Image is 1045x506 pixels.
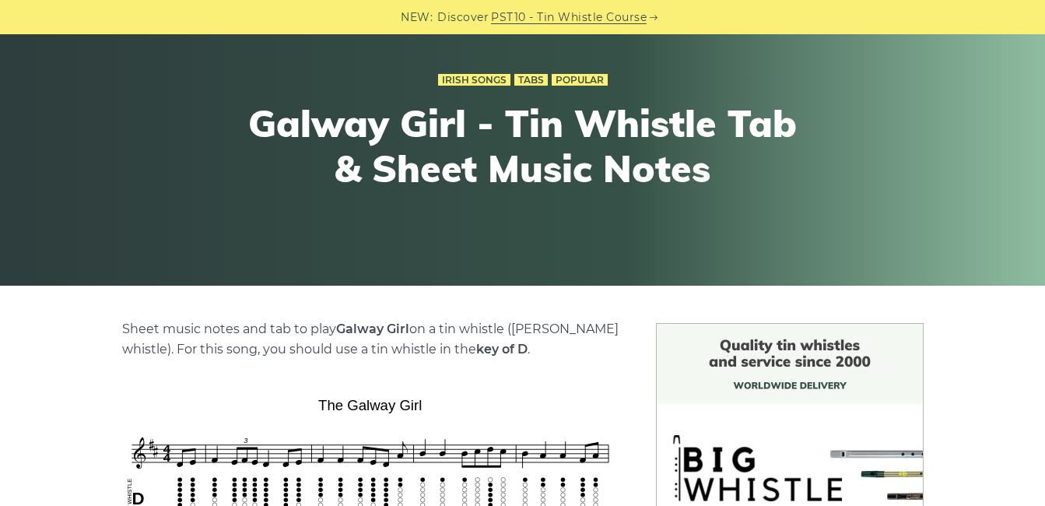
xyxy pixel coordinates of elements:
[514,74,548,86] a: Tabs
[401,9,433,26] span: NEW:
[552,74,608,86] a: Popular
[122,319,619,360] p: Sheet music notes and tab to play on a tin whistle ([PERSON_NAME] whistle). For this song, you sh...
[476,342,528,357] strong: key of D
[491,9,647,26] a: PST10 - Tin Whistle Course
[437,9,489,26] span: Discover
[438,74,510,86] a: Irish Songs
[237,101,809,191] h1: Galway Girl - Tin Whistle Tab & Sheet Music Notes
[336,322,409,336] strong: Galway Girl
